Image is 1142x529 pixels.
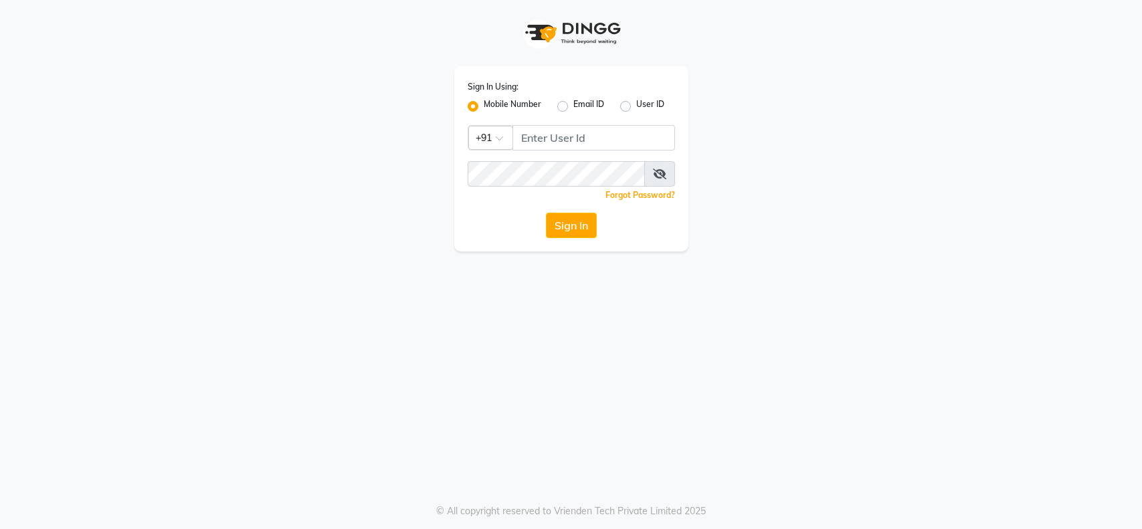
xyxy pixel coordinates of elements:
[512,125,675,150] input: Username
[573,98,604,114] label: Email ID
[546,213,597,238] button: Sign In
[468,81,518,93] label: Sign In Using:
[636,98,664,114] label: User ID
[468,161,645,187] input: Username
[518,13,625,53] img: logo1.svg
[484,98,541,114] label: Mobile Number
[605,190,675,200] a: Forgot Password?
